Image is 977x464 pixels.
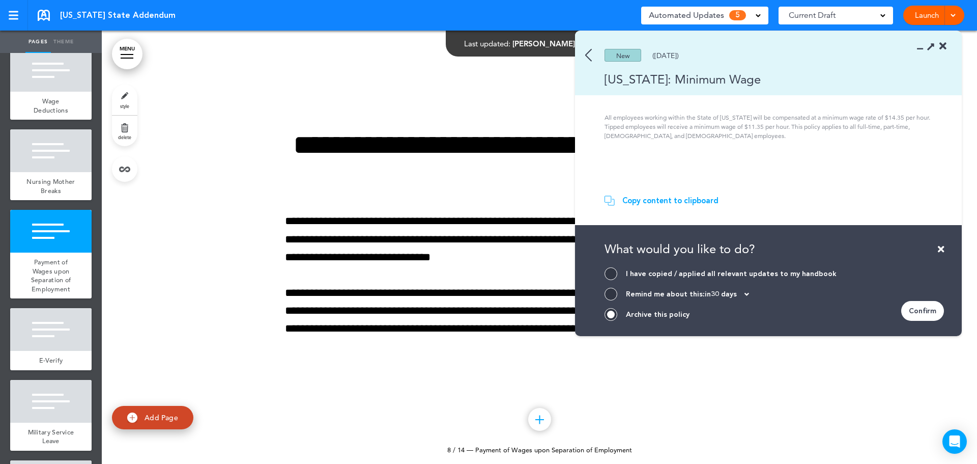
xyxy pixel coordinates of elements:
div: Copy content to clipboard [622,196,719,206]
a: Nursing Mother Breaks [10,172,92,200]
a: Theme [51,31,76,53]
div: [US_STATE]: Minimum Wage [575,71,932,88]
a: Pages [25,31,51,53]
a: style [112,85,137,115]
span: 5 [729,10,746,20]
img: add.svg [127,413,137,423]
div: Confirm [901,301,944,321]
a: MENU [112,39,142,69]
span: Automated Updates [649,8,724,22]
div: — [464,40,615,47]
span: Payment of Wages upon Separation of Employment [31,258,71,293]
span: Add Page [145,413,178,422]
span: E-Verify [39,356,63,365]
span: Current Draft [789,8,836,22]
a: Launch [911,6,943,25]
a: Payment of Wages upon Separation of Employment [10,253,92,298]
a: delete [112,116,137,146]
p: All employees working within the State of [US_STATE] will be compensated at a minimum wage rate o... [605,113,935,141]
span: delete [118,134,131,140]
div: in [705,291,749,298]
img: copy.svg [605,196,615,206]
span: Nursing Mother Breaks [26,177,75,195]
a: E-Verify [10,351,92,370]
a: Wage Deductions [10,92,92,120]
span: [PERSON_NAME]… [512,39,583,48]
span: 30 days [711,291,737,298]
span: — [467,446,473,454]
span: Wage Deductions [34,97,68,115]
span: 8 / 14 [447,446,465,454]
span: [US_STATE] State Addendum [60,10,176,21]
span: Payment of Wages upon Separation of Employment [475,446,632,454]
div: What would you like to do? [605,240,944,267]
span: Remind me about this: [626,289,705,299]
div: ([DATE]) [652,52,679,59]
a: Add Page [112,406,193,430]
div: I have copied / applied all relevant updates to my handbook [626,269,837,279]
div: New [605,49,641,62]
div: Open Intercom Messenger [942,429,967,454]
div: Archive this policy [626,310,689,319]
span: Last updated: [464,39,510,48]
span: Military Service Leave [28,428,74,446]
span: style [120,103,129,109]
img: back.svg [585,49,592,62]
a: Military Service Leave [10,423,92,451]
